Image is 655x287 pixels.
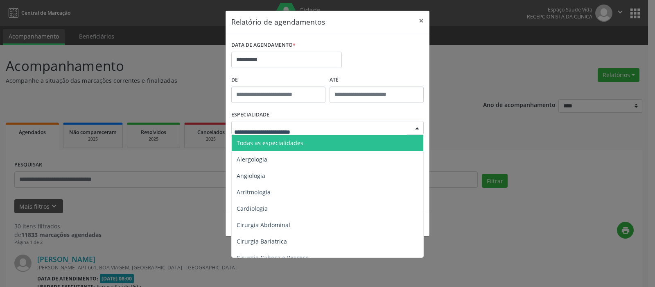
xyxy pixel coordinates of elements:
span: Todas as especialidades [237,139,303,147]
label: ESPECIALIDADE [231,109,269,121]
span: Cirurgia Cabeça e Pescoço [237,254,309,262]
span: Angiologia [237,172,265,180]
label: De [231,74,325,87]
span: Arritmologia [237,188,271,196]
span: Cardiologia [237,205,268,212]
label: ATÉ [330,74,424,87]
label: DATA DE AGENDAMENTO [231,39,296,52]
span: Alergologia [237,155,267,163]
span: Cirurgia Bariatrica [237,237,287,245]
button: Close [413,11,429,31]
h5: Relatório de agendamentos [231,16,325,27]
span: Cirurgia Abdominal [237,221,290,229]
